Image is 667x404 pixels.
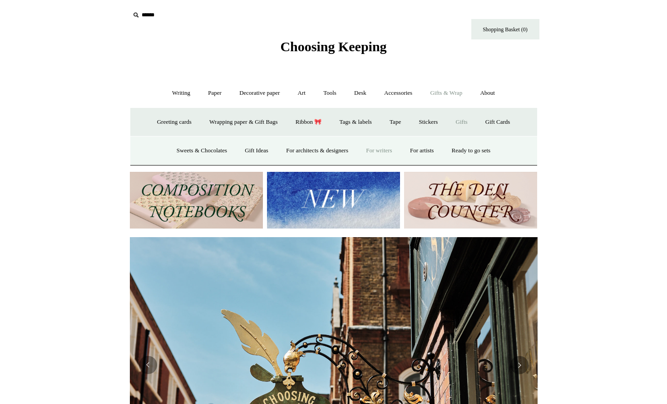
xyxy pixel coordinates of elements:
a: Tape [381,110,409,134]
a: Ribbon 🎀 [287,110,330,134]
a: Sweets & Chocolates [168,139,235,163]
span: Choosing Keeping [280,39,386,54]
a: Desk [346,81,375,105]
a: Tools [315,81,345,105]
a: Decorative paper [231,81,288,105]
a: Stickers [410,110,446,134]
a: About [472,81,503,105]
a: Gift Ideas [237,139,277,163]
a: Gift Cards [477,110,519,134]
a: Tags & labels [331,110,380,134]
a: Wrapping paper & Gift Bags [201,110,286,134]
a: Gifts & Wrap [422,81,470,105]
a: Choosing Keeping [280,46,386,53]
a: Accessories [376,81,420,105]
a: For writers [358,139,400,163]
a: For artists [402,139,442,163]
a: Shopping Basket (0) [471,19,539,39]
a: Gifts [448,110,476,134]
button: Previous [139,356,157,374]
a: Art [290,81,314,105]
a: Ready to go sets [444,139,499,163]
a: Writing [164,81,198,105]
a: For architects & designers [278,139,356,163]
a: Paper [200,81,230,105]
button: Next [510,356,529,374]
a: Greeting cards [149,110,200,134]
img: The Deli Counter [404,172,537,229]
img: New.jpg__PID:f73bdf93-380a-4a35-bcfe-7823039498e1 [267,172,400,229]
img: 202302 Composition ledgers.jpg__PID:69722ee6-fa44-49dd-a067-31375e5d54ec [130,172,263,229]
